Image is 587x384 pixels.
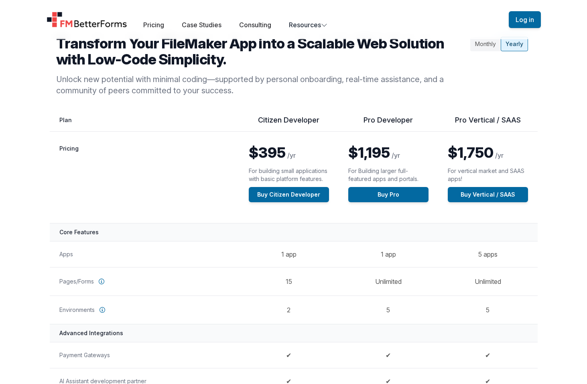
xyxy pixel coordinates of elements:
p: Unlock new potential with minimal coding—supported by personal onboarding, real-time assistance, ... [56,74,467,96]
td: ✔ [438,342,538,368]
th: Environments [50,296,239,324]
a: Home [47,12,128,28]
td: 2 [239,296,339,324]
div: Yearly [501,37,528,51]
th: Core Features [50,223,538,241]
nav: Global [37,10,550,30]
button: Log in [509,11,541,28]
th: Payment Gateways [50,342,239,368]
span: $1,195 [348,144,390,161]
th: Citizen Developer [239,115,339,132]
a: Buy Citizen Developer [249,187,329,202]
a: Case Studies [182,21,221,29]
td: Unlimited [438,267,538,296]
p: For Building larger full-featured apps and portals. [348,167,429,183]
span: Plan [59,117,72,123]
th: Apps [50,241,239,267]
span: $395 [249,144,286,161]
span: /yr [287,151,296,159]
button: Resources [289,20,327,30]
th: Pro Vertical / SAAS [438,115,538,132]
td: 5 [438,296,538,324]
span: $1,750 [448,144,494,161]
td: 5 [339,296,438,324]
td: ✔ [339,342,438,368]
p: For vertical market and SAAS apps! [448,167,528,183]
td: 1 app [339,241,438,267]
span: /yr [392,151,400,159]
td: 1 app [239,241,339,267]
p: For building small applications with basic platform features. [249,167,329,183]
h2: Transform Your FileMaker App into a Scalable Web Solution with Low-Code Simplicity. [56,35,467,67]
td: 15 [239,267,339,296]
td: 5 apps [438,241,538,267]
a: Pricing [143,21,164,29]
th: Advanced Integrations [50,324,538,342]
th: Pro Developer [339,115,438,132]
div: Monthly [470,37,501,51]
td: ✔ [239,342,339,368]
th: Pages/Forms [50,267,239,296]
a: Consulting [239,21,271,29]
td: Unlimited [339,267,438,296]
a: Buy Pro [348,187,429,202]
a: Buy Vertical / SAAS [448,187,528,202]
span: /yr [495,151,504,159]
th: Pricing [50,132,239,223]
